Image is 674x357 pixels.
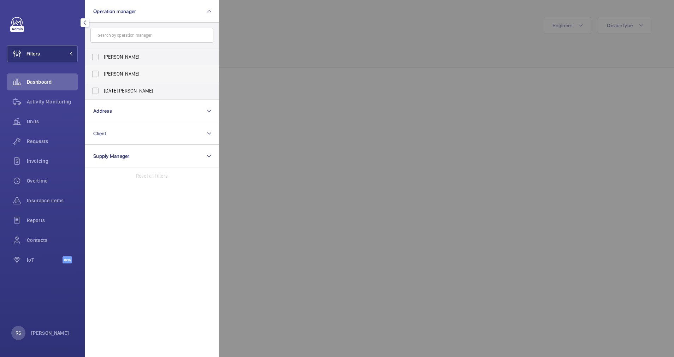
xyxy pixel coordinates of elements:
[27,138,78,145] span: Requests
[27,98,78,105] span: Activity Monitoring
[27,157,78,165] span: Invoicing
[16,329,21,337] p: RS
[27,237,78,244] span: Contacts
[27,78,78,85] span: Dashboard
[31,329,69,337] p: [PERSON_NAME]
[27,177,78,184] span: Overtime
[7,45,78,62] button: Filters
[26,50,40,57] span: Filters
[27,217,78,224] span: Reports
[63,256,72,263] span: Beta
[27,256,63,263] span: IoT
[27,118,78,125] span: Units
[27,197,78,204] span: Insurance items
